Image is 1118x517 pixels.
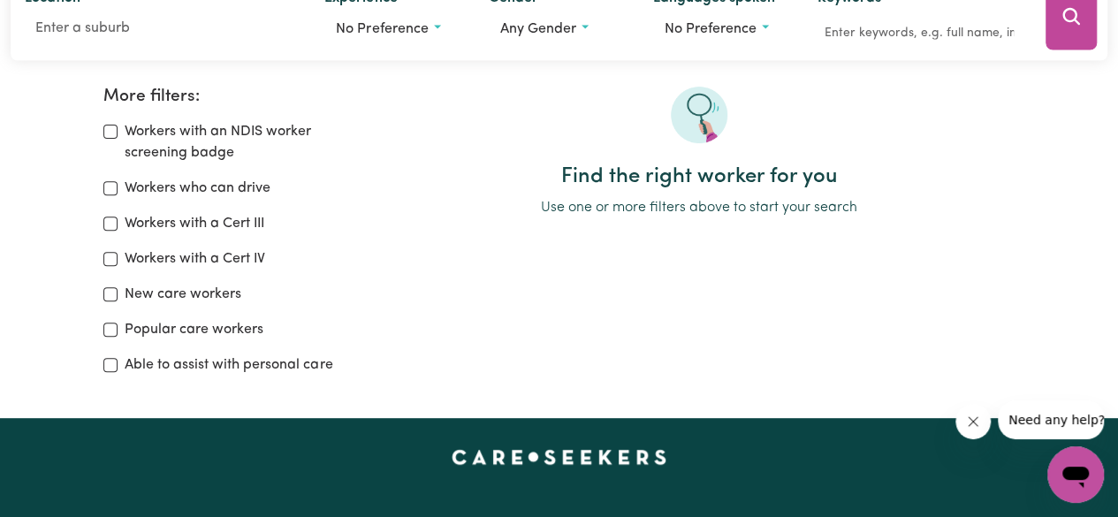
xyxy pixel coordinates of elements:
h2: More filters: [103,87,361,107]
button: Worker language preferences [653,12,789,46]
input: Enter a suburb [25,12,296,44]
label: Workers with an NDIS worker screening badge [125,121,361,163]
input: Enter keywords, e.g. full name, interests [817,19,1021,47]
span: Need any help? [11,12,107,27]
iframe: Button to launch messaging window [1047,446,1104,503]
label: New care workers [125,284,241,305]
label: Workers with a Cert IV [125,248,265,270]
a: Careseekers home page [452,450,666,464]
span: No preference [665,22,757,36]
span: Any gender [500,22,576,36]
iframe: Close message [955,404,991,439]
label: Able to assist with personal care [125,354,332,376]
label: Popular care workers [125,319,263,340]
span: No preference [336,22,428,36]
button: Worker experience options [324,12,460,46]
iframe: Message from company [998,400,1104,439]
p: Use one or more filters above to start your search [384,197,1015,218]
h2: Find the right worker for you [384,164,1015,190]
button: Worker gender preference [489,12,625,46]
label: Workers with a Cert III [125,213,264,234]
label: Workers who can drive [125,178,270,199]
